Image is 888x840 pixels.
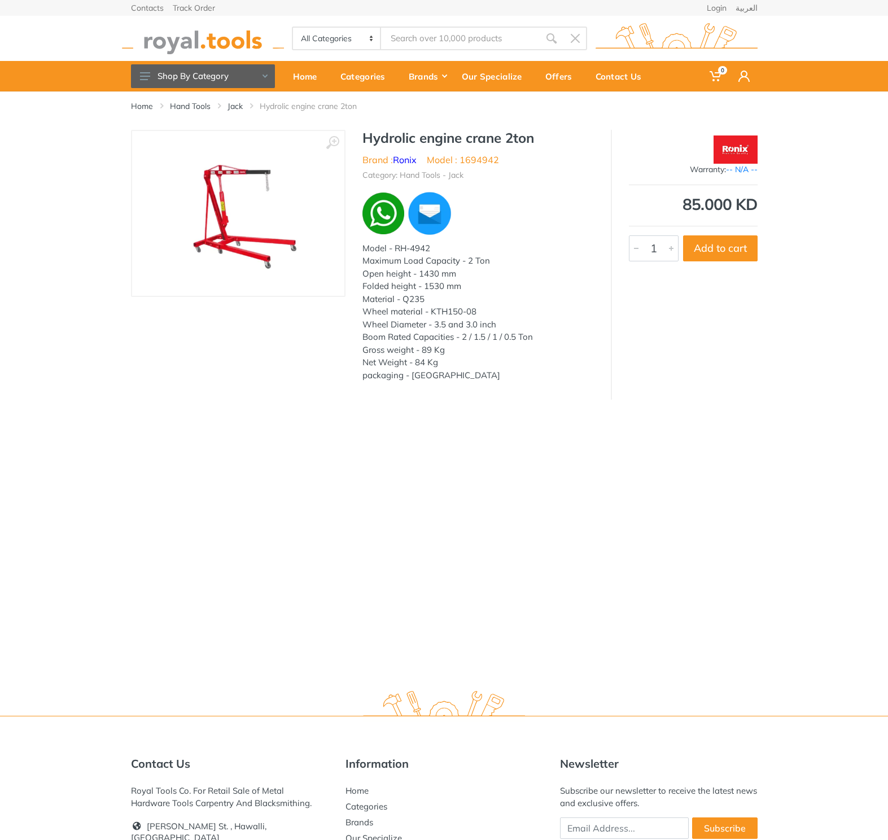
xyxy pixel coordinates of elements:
[596,23,758,54] img: royal.tools Logo
[362,318,594,331] div: Wheel Diameter - 3.5 and 3.0 inch
[381,27,539,50] input: Site search
[362,369,594,382] div: packaging - [GEOGRAPHIC_DATA]
[131,100,758,112] nav: breadcrumb
[454,61,537,91] a: Our Specialize
[362,331,594,344] div: Boom Rated Capacities - 2 / 1.5 / 1 / 0.5 Ton
[362,193,404,234] img: wa.webp
[714,135,757,164] img: Ronix
[260,100,374,112] li: Hydrolic engine crane 2ton
[293,28,382,49] select: Category
[692,817,758,839] button: Subscribe
[362,293,594,306] div: Material - Q235
[333,64,401,88] div: Categories
[131,64,275,88] button: Shop By Category
[362,268,594,281] div: Open height - 1430 mm
[362,255,594,268] div: Maximum Load Capacity - 2 Ton
[362,305,594,318] div: Wheel material - KTH150-08
[167,142,309,285] img: Royal Tools - Hydrolic engine crane 2ton
[173,4,215,12] a: Track Order
[560,785,758,810] div: Subscribe our newsletter to receive the latest news and exclusive offers.
[537,64,588,88] div: Offers
[285,64,333,88] div: Home
[702,61,730,91] a: 0
[170,100,211,112] a: Hand Tools
[363,691,525,722] img: royal.tools Logo
[228,100,243,112] a: Jack
[122,23,284,54] img: royal.tools Logo
[736,4,758,12] a: العربية
[707,4,727,12] a: Login
[345,757,543,771] h5: Information
[683,235,758,261] button: Add to cart
[131,100,153,112] a: Home
[718,66,727,75] span: 0
[393,154,417,165] a: Ronix
[588,64,657,88] div: Contact Us
[362,153,417,167] li: Brand :
[345,817,373,828] a: Brands
[454,64,537,88] div: Our Specialize
[726,164,758,174] span: -- N/A --
[362,344,594,357] div: Gross weight - 89 Kg
[131,785,329,810] div: Royal Tools Co. For Retail Sale of Metal Hardware Tools Carpentry And Blacksmithing.
[131,4,164,12] a: Contacts
[560,757,758,771] h5: Newsletter
[345,801,387,812] a: Categories
[285,61,333,91] a: Home
[406,190,453,237] img: ma.webp
[560,817,689,839] input: Email Address...
[345,785,369,796] a: Home
[537,61,588,91] a: Offers
[333,61,401,91] a: Categories
[629,164,758,176] div: Warranty:
[362,169,463,181] li: Category: Hand Tools - Jack
[362,280,594,293] div: Folded height - 1530 mm
[401,64,454,88] div: Brands
[362,242,594,255] div: Model - RH-4942
[427,153,499,167] li: Model : 1694942
[131,757,329,771] h5: Contact Us
[362,130,594,146] h1: Hydrolic engine crane 2ton
[629,196,758,212] div: 85.000 KD
[588,61,657,91] a: Contact Us
[362,356,594,369] div: Net Weight - 84 Kg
